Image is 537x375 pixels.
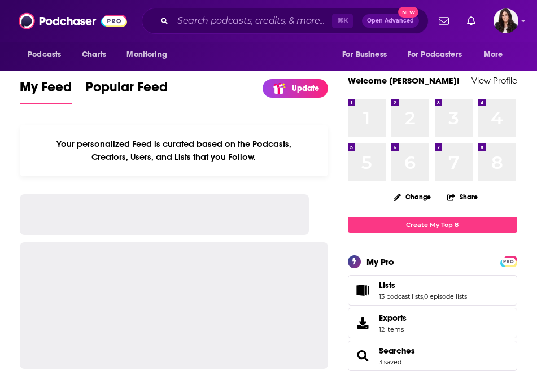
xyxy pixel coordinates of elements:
[367,18,414,24] span: Open Advanced
[494,8,518,33] img: User Profile
[20,79,72,102] span: My Feed
[424,293,467,300] a: 0 episode lists
[476,44,517,66] button: open menu
[119,44,181,66] button: open menu
[484,47,503,63] span: More
[387,190,438,204] button: Change
[263,79,328,98] a: Update
[292,84,319,93] p: Update
[462,11,480,30] a: Show notifications dropdown
[352,315,374,331] span: Exports
[332,14,353,28] span: ⌘ K
[352,282,374,298] a: Lists
[366,256,394,267] div: My Pro
[494,8,518,33] button: Show profile menu
[398,7,418,18] span: New
[348,217,517,232] a: Create My Top 8
[20,44,76,66] button: open menu
[82,47,106,63] span: Charts
[502,256,516,265] a: PRO
[447,186,478,208] button: Share
[379,280,467,290] a: Lists
[423,293,424,300] span: ,
[75,44,113,66] a: Charts
[379,293,423,300] a: 13 podcast lists
[379,280,395,290] span: Lists
[126,47,167,63] span: Monitoring
[334,44,401,66] button: open menu
[379,313,407,323] span: Exports
[494,8,518,33] span: Logged in as RebeccaShapiro
[85,79,168,102] span: Popular Feed
[173,12,332,30] input: Search podcasts, credits, & more...
[142,8,429,34] div: Search podcasts, credits, & more...
[408,47,462,63] span: For Podcasters
[471,75,517,86] a: View Profile
[352,348,374,364] a: Searches
[19,10,127,32] img: Podchaser - Follow, Share and Rate Podcasts
[379,325,407,333] span: 12 items
[400,44,478,66] button: open menu
[20,125,328,176] div: Your personalized Feed is curated based on the Podcasts, Creators, Users, and Lists that you Follow.
[379,346,415,356] a: Searches
[28,47,61,63] span: Podcasts
[379,358,401,366] a: 3 saved
[348,341,517,371] span: Searches
[502,258,516,266] span: PRO
[20,79,72,104] a: My Feed
[348,275,517,306] span: Lists
[434,11,453,30] a: Show notifications dropdown
[85,79,168,104] a: Popular Feed
[348,75,460,86] a: Welcome [PERSON_NAME]!
[342,47,387,63] span: For Business
[362,14,419,28] button: Open AdvancedNew
[348,308,517,338] a: Exports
